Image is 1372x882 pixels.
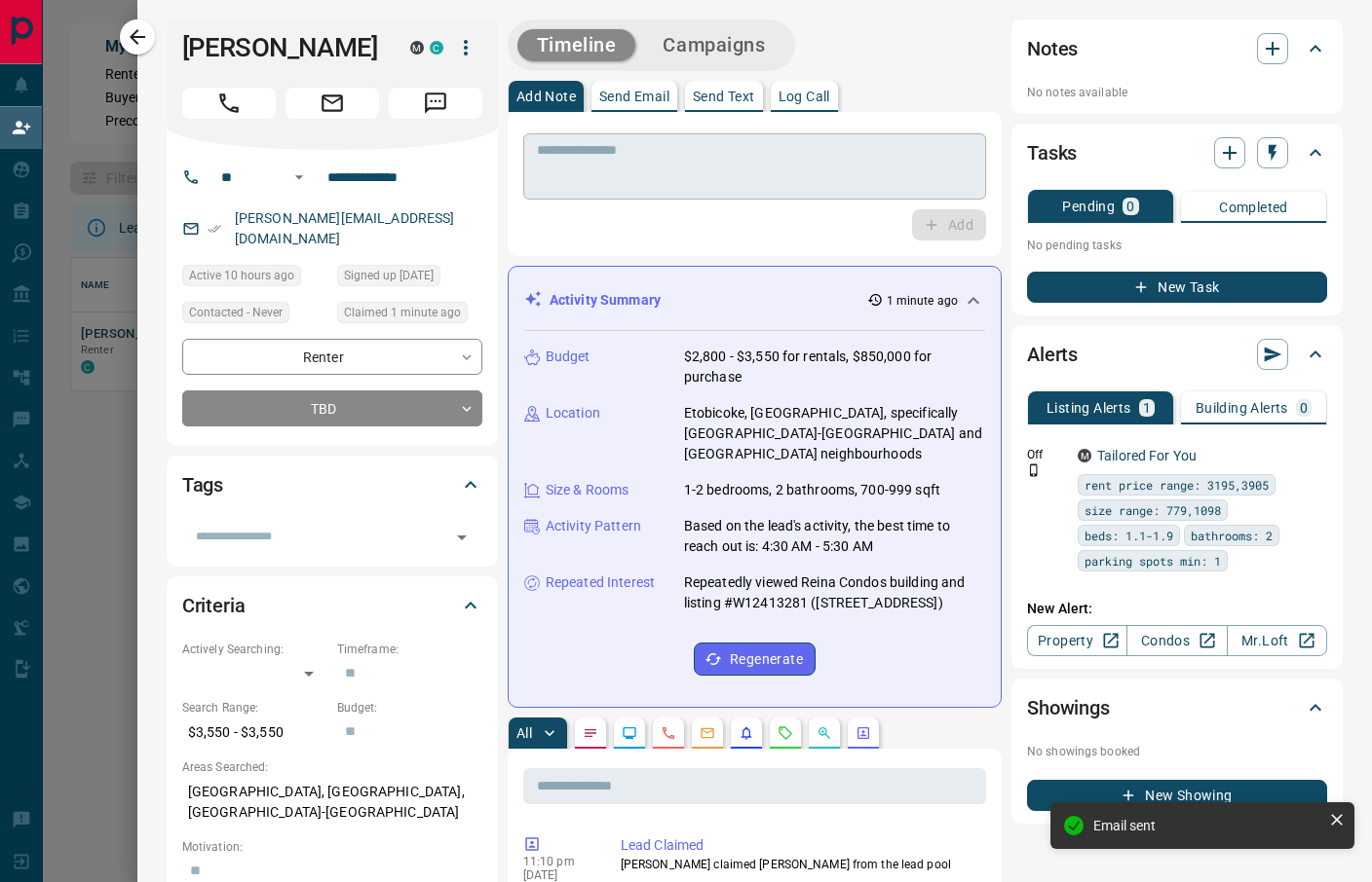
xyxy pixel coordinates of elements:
p: Budget [546,347,591,367]
svg: Email Verified [208,222,221,236]
h2: Notes [1027,33,1078,64]
p: No pending tasks [1027,231,1327,260]
div: Tue Oct 14 2025 [182,265,327,292]
button: Open [448,524,476,551]
p: No notes available [1027,84,1327,101]
a: Property [1027,625,1127,656]
div: Tasks [1027,129,1327,176]
div: mrloft.ca [1078,449,1091,462]
p: 11:10 pm [523,855,591,868]
h2: Showings [1027,692,1110,723]
div: Tue Oct 14 2025 [337,302,482,329]
p: New Alert: [1027,599,1327,619]
span: size range: 779,1098 [1085,500,1221,520]
svg: Notes [583,725,598,741]
p: Building Alerts [1196,401,1288,415]
p: Size & Rooms [546,480,629,500]
div: Renter [182,339,482,375]
p: 1 [1143,401,1151,415]
p: [GEOGRAPHIC_DATA], [GEOGRAPHIC_DATA], [GEOGRAPHIC_DATA]-[GEOGRAPHIC_DATA] [182,776,482,828]
h1: [PERSON_NAME] [182,32,381,63]
p: 0 [1300,401,1308,415]
span: Email [286,88,379,119]
div: Notes [1027,25,1327,72]
p: Based on the lead's activity, the best time to reach out is: 4:30 AM - 5:30 AM [684,516,985,557]
span: Active 10 hours ago [189,266,294,285]
p: $3,550 - $3,550 [182,717,327,749]
div: Showings [1027,684,1327,731]
a: Condos [1126,625,1227,656]
svg: Push Notification Only [1027,463,1041,477]
p: Activity Pattern [546,516,641,536]
p: Etobicoke, [GEOGRAPHIC_DATA], specifically [GEOGRAPHIC_DATA]-[GEOGRAPHIC_DATA] and [GEOGRAPHIC_DA... [684,403,985,464]
button: New Showing [1027,780,1327,811]
p: Listing Alerts [1047,401,1131,415]
h2: Tasks [1027,137,1077,168]
button: Regenerate [694,643,816,676]
p: [PERSON_NAME] claimed [PERSON_NAME] from the lead pool [621,856,978,873]
button: Open [287,165,311,189]
svg: Opportunities [817,725,832,741]
svg: Requests [778,725,793,741]
div: Thu Jan 19 2023 [337,265,482,292]
p: Search Range: [182,699,327,717]
p: Completed [1219,201,1288,214]
span: parking spots min: 1 [1085,551,1221,570]
div: Alerts [1027,331,1327,378]
p: 0 [1126,200,1134,213]
p: All [516,726,532,740]
p: Pending [1062,200,1115,213]
p: Send Email [599,90,669,103]
button: Campaigns [643,29,784,61]
p: $2,800 - $3,550 for rentals, $850,000 for purchase [684,347,985,387]
p: Add Note [516,90,576,103]
span: bathrooms: 2 [1191,526,1273,545]
div: mrloft.ca [410,41,424,55]
h2: Criteria [182,590,246,621]
h2: Alerts [1027,339,1078,370]
p: No showings booked [1027,743,1327,760]
p: Repeated Interest [546,572,655,593]
div: condos.ca [430,41,443,55]
p: Areas Searched: [182,758,482,776]
svg: Calls [661,725,676,741]
p: 1 minute ago [887,292,958,310]
button: New Task [1027,272,1327,303]
div: Activity Summary1 minute ago [524,282,985,318]
span: beds: 1.1-1.9 [1085,526,1173,545]
p: Location [546,403,600,423]
p: Actively Searching: [182,641,327,658]
p: Motivation: [182,838,482,856]
svg: Emails [700,725,715,741]
div: Criteria [182,582,482,629]
button: Timeline [517,29,636,61]
p: Activity Summary [550,290,661,311]
div: Email sent [1093,818,1321,833]
p: Budget: [337,699,482,717]
a: [PERSON_NAME][EMAIL_ADDRESS][DOMAIN_NAME] [235,210,455,246]
p: [DATE] [523,868,591,882]
span: Signed up [DATE] [344,266,434,285]
p: Send Text [693,90,755,103]
p: Log Call [779,90,830,103]
span: rent price range: 3195,3905 [1085,475,1269,495]
h2: Tags [182,469,223,500]
span: Call [182,88,276,119]
svg: Listing Alerts [739,725,754,741]
p: Lead Claimed [621,835,978,856]
svg: Agent Actions [856,725,871,741]
p: Repeatedly viewed Reina Condos building and listing #W12413281 ([STREET_ADDRESS]) [684,572,985,613]
a: Mr.Loft [1227,625,1327,656]
p: Timeframe: [337,641,482,658]
div: TBD [182,390,482,426]
span: Message [389,88,482,119]
svg: Lead Browsing Activity [622,725,637,741]
p: 1-2 bedrooms, 2 bathrooms, 700-999 sqft [684,480,940,500]
p: Off [1027,446,1066,463]
a: Tailored For You [1097,448,1197,463]
span: Claimed 1 minute ago [344,303,461,322]
span: Contacted - Never [189,303,283,322]
div: Tags [182,461,482,508]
